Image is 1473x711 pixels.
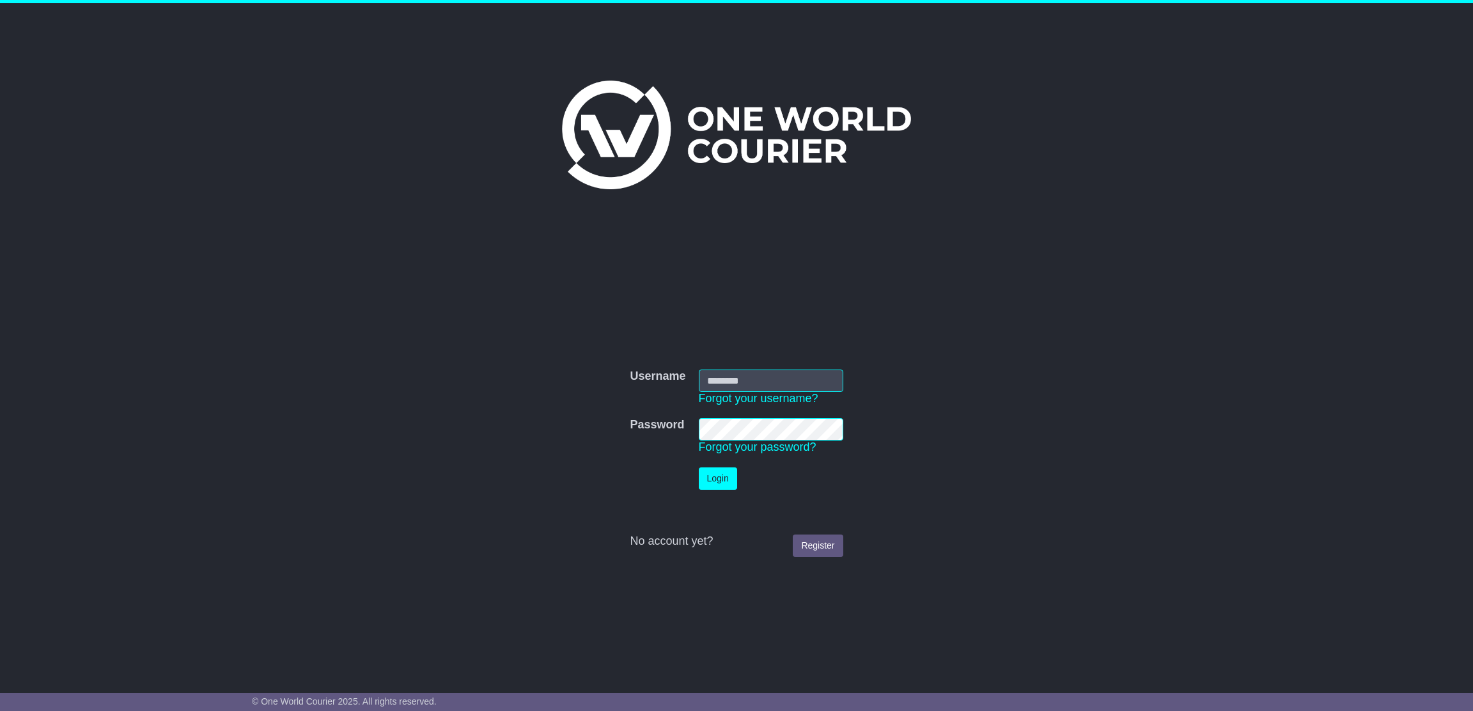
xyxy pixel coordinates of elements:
[699,441,816,453] a: Forgot your password?
[699,392,818,405] a: Forgot your username?
[630,418,684,432] label: Password
[252,696,437,707] span: © One World Courier 2025. All rights reserved.
[699,467,737,490] button: Login
[562,81,911,189] img: One World
[793,535,843,557] a: Register
[630,535,843,549] div: No account yet?
[630,370,685,384] label: Username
